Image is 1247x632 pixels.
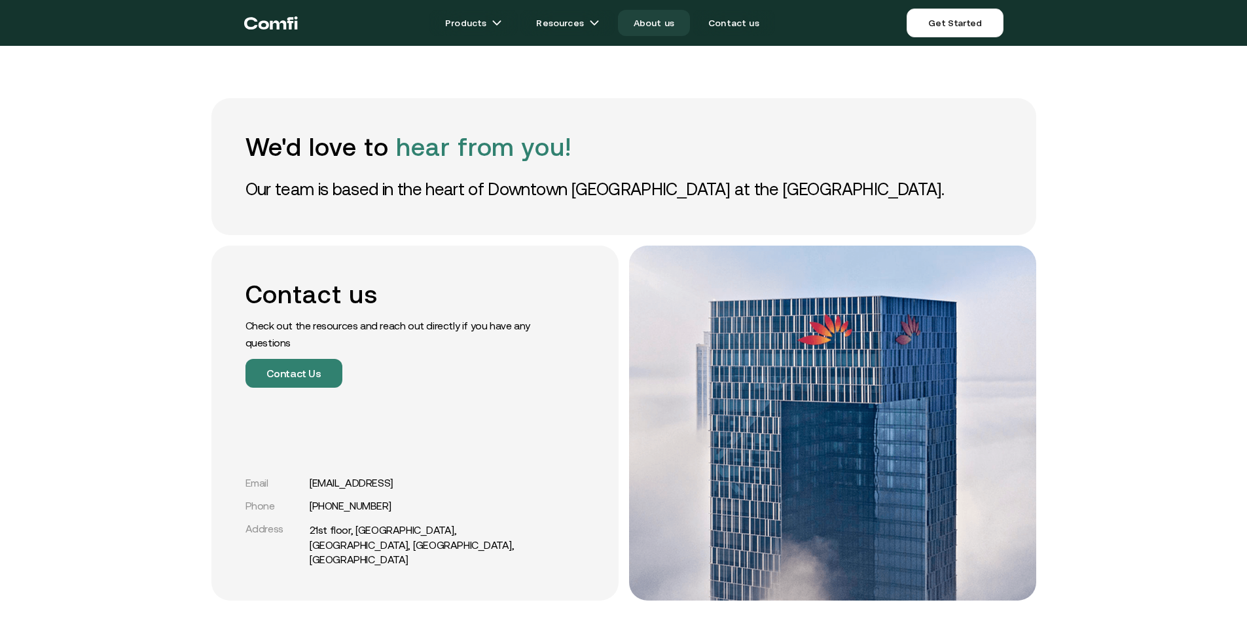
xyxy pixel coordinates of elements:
p: Our team is based in the heart of Downtown [GEOGRAPHIC_DATA] at the [GEOGRAPHIC_DATA]. [245,177,1002,201]
span: hear from you! [396,133,571,161]
button: Contact Us [245,359,342,388]
img: arrow icons [492,18,502,28]
h1: We'd love to [245,132,1002,162]
a: About us [618,10,690,36]
a: Return to the top of the Comfi home page [244,3,298,43]
a: 21st floor, [GEOGRAPHIC_DATA], [GEOGRAPHIC_DATA], [GEOGRAPHIC_DATA], [GEOGRAPHIC_DATA] [310,523,540,567]
a: [EMAIL_ADDRESS] [310,477,393,489]
div: Address [245,523,304,535]
img: office [629,246,1036,601]
div: Phone [245,500,304,512]
div: Email [245,477,304,489]
h2: Contact us [245,280,540,309]
img: arrow icons [589,18,600,28]
a: [PHONE_NUMBER] [310,500,391,512]
a: Contact us [693,10,775,36]
a: Productsarrow icons [429,10,518,36]
a: Get Started [907,9,1003,37]
a: Resourcesarrow icons [520,10,615,36]
p: Check out the resources and reach out directly if you have any questions [245,317,540,351]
